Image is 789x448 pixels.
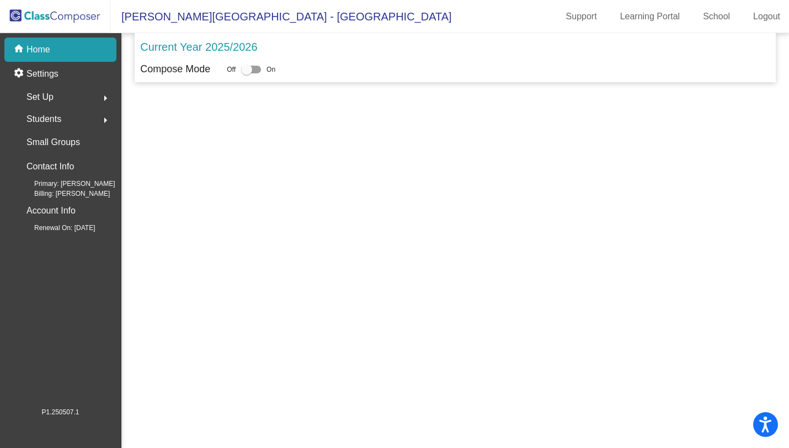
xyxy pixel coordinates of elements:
[110,8,452,25] span: [PERSON_NAME][GEOGRAPHIC_DATA] - [GEOGRAPHIC_DATA]
[557,8,606,25] a: Support
[26,159,74,174] p: Contact Info
[26,135,80,150] p: Small Groups
[694,8,739,25] a: School
[13,67,26,81] mat-icon: settings
[266,65,275,74] span: On
[17,223,95,233] span: Renewal On: [DATE]
[611,8,689,25] a: Learning Portal
[99,92,112,105] mat-icon: arrow_right
[17,179,115,189] span: Primary: [PERSON_NAME]
[227,65,236,74] span: Off
[26,111,61,127] span: Students
[13,43,26,56] mat-icon: home
[17,189,110,199] span: Billing: [PERSON_NAME]
[99,114,112,127] mat-icon: arrow_right
[26,43,50,56] p: Home
[140,39,257,55] p: Current Year 2025/2026
[26,203,76,218] p: Account Info
[744,8,789,25] a: Logout
[26,89,54,105] span: Set Up
[26,67,58,81] p: Settings
[140,62,210,77] p: Compose Mode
